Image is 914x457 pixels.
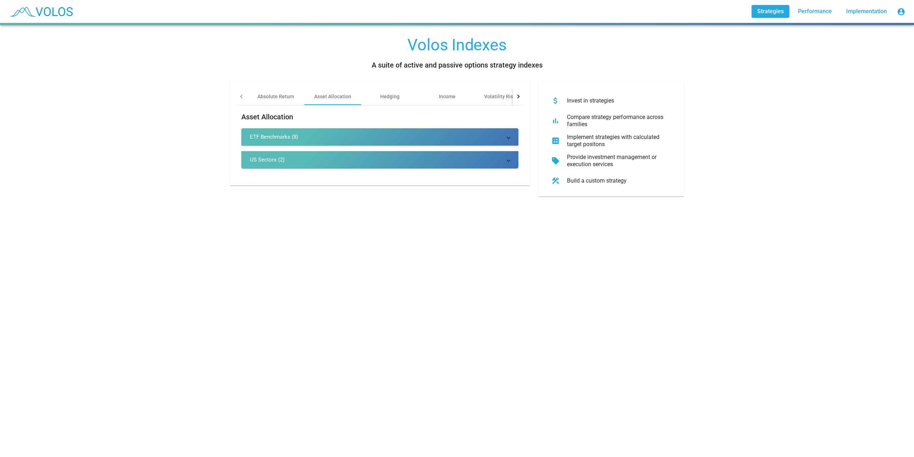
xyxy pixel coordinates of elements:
[250,133,298,140] div: ETF Benchmarks (8)
[550,155,561,167] mat-icon: sell
[241,128,518,145] mat-expansion-panel-header: ETF Benchmarks (8)
[846,8,887,15] span: Implementation
[439,93,456,100] div: Income
[407,36,506,54] div: Volos Indexes
[561,154,673,168] div: Provide investment management or execution services
[6,3,76,20] img: blue_transparent.png
[561,177,673,184] div: Build a custom strategy
[792,5,838,18] a: Performance
[544,111,678,131] button: Compare strategy performance across families
[752,5,789,18] a: Strategies
[561,114,673,128] div: Compare strategy performance across families
[484,93,533,100] div: Volatility Risk Premia
[544,91,678,111] button: Invest in strategies
[798,8,832,15] span: Performance
[561,134,673,148] div: Implement strategies with calculated target positons
[241,111,518,123] h2: Asset Allocation
[250,156,285,163] div: US Sectors (2)
[241,151,518,168] mat-expansion-panel-header: US Sectors (2)
[840,5,893,18] a: Implementation
[314,93,351,100] div: Asset Allocation
[380,93,400,100] div: Hedging
[757,8,784,15] span: Strategies
[550,95,561,106] mat-icon: attach_money
[372,59,543,71] div: A suite of active and passive options strategy indexes
[561,97,673,104] div: Invest in strategies
[550,135,561,146] mat-icon: calculate
[897,8,905,16] mat-icon: account_circle
[550,175,561,187] mat-icon: construction
[544,171,678,191] button: Build a custom strategy
[544,151,678,171] button: Provide investment management or execution services
[257,93,294,100] div: Absolute Return
[544,131,678,151] button: Implement strategies with calculated target positons
[550,115,561,126] mat-icon: bar_chart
